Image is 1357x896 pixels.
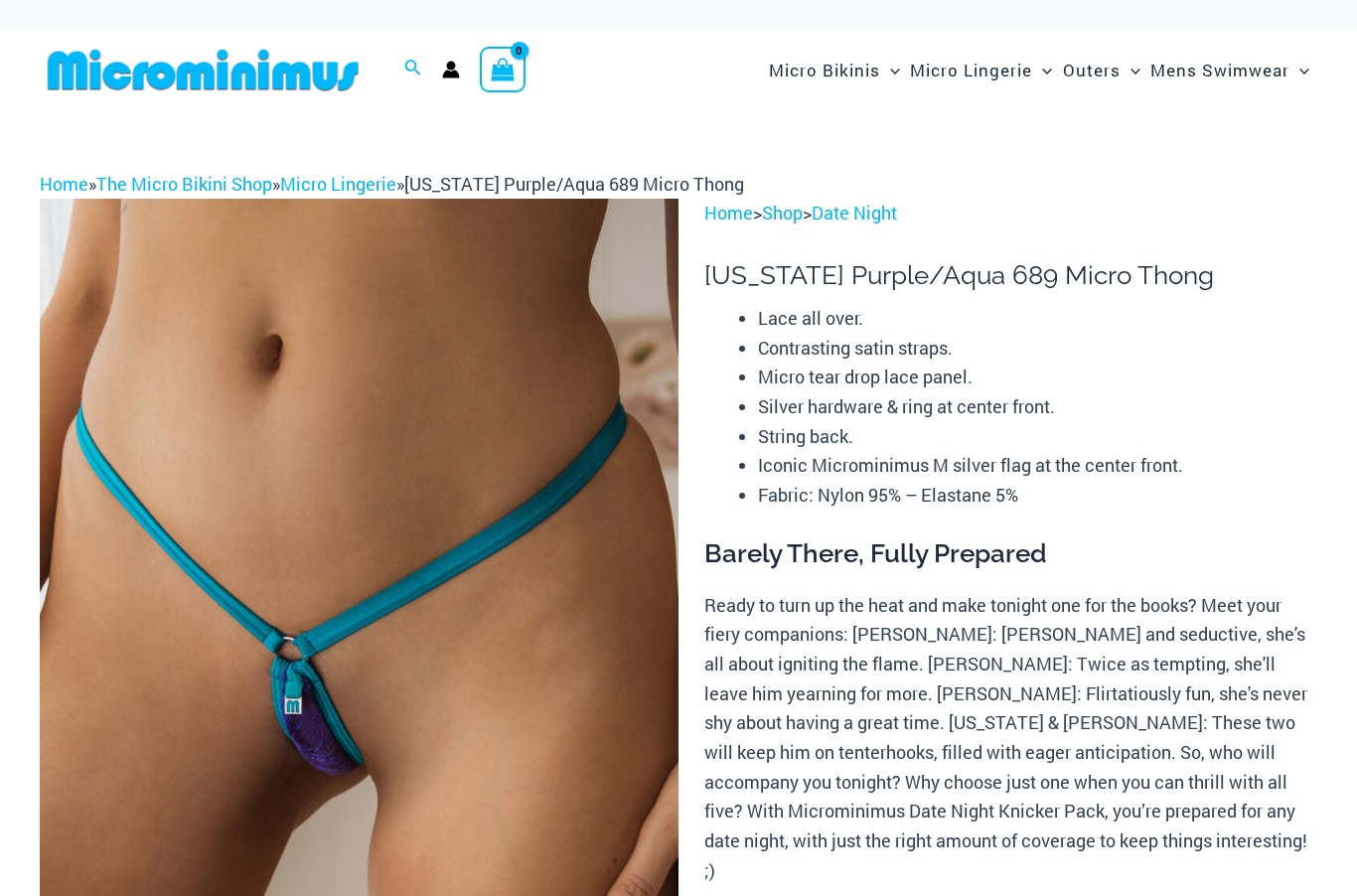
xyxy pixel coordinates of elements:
span: Outers [1063,45,1121,95]
li: String back. [758,422,1317,452]
span: Micro Bikinis [769,45,880,95]
img: MM SHOP LOGO FLAT [40,48,367,92]
span: » » » [40,172,744,196]
span: [US_STATE] Purple/Aqua 689 Micro Thong [404,172,744,196]
h3: Barely There, Fully Prepared [704,537,1317,571]
a: Home [704,201,753,224]
li: Iconic Microminimus M silver flag at the center front. [758,451,1317,481]
a: View Shopping Cart, empty [480,47,526,92]
a: Mens SwimwearMenu ToggleMenu Toggle [1145,40,1314,100]
a: Micro Lingerie [280,172,396,196]
a: Date Night [812,201,897,224]
li: Micro tear drop lace panel. [758,363,1317,392]
a: Home [40,172,88,196]
a: Account icon link [442,61,460,78]
span: Menu Toggle [1121,45,1140,95]
li: Silver hardware & ring at center front. [758,392,1317,422]
a: The Micro Bikini Shop [96,172,272,196]
a: Shop [762,201,803,224]
h1: [US_STATE] Purple/Aqua 689 Micro Thong [704,260,1317,291]
p: > > [704,199,1317,228]
a: Micro LingerieMenu ToggleMenu Toggle [905,40,1057,100]
li: Fabric: Nylon 95% – Elastane 5% [758,481,1317,511]
li: Lace all over. [758,304,1317,334]
span: Micro Lingerie [910,45,1032,95]
span: Menu Toggle [1289,45,1309,95]
a: Micro BikinisMenu ToggleMenu Toggle [764,40,905,100]
span: Menu Toggle [880,45,900,95]
a: Search icon link [404,57,422,82]
span: Mens Swimwear [1150,45,1289,95]
p: Ready to turn up the heat and make tonight one for the books? Meet your fiery companions: [PERSON... [704,591,1317,886]
nav: Site Navigation [761,37,1317,103]
span: Menu Toggle [1032,45,1052,95]
li: Contrasting satin straps. [758,334,1317,364]
a: OutersMenu ToggleMenu Toggle [1058,40,1145,100]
